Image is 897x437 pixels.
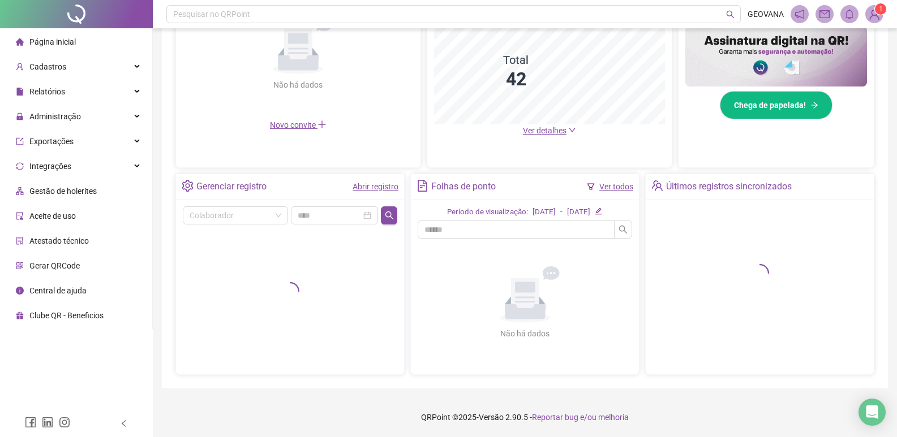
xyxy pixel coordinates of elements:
[568,126,576,134] span: down
[16,262,24,270] span: qrcode
[153,397,897,437] footer: QRPoint © 2025 - 2.90.5 -
[278,279,302,302] span: loading
[59,417,70,428] span: instagram
[532,413,629,422] span: Reportar bug e/ou melhoria
[431,177,496,196] div: Folhas de ponto
[16,162,24,170] span: sync
[246,79,350,91] div: Não há dados
[16,311,24,319] span: gift
[29,211,76,220] span: Aceite de uso
[16,287,24,295] span: info-circle
[417,180,428,192] span: file-text
[25,417,36,428] span: facebook
[29,87,65,96] span: Relatórios
[479,413,504,422] span: Versão
[29,187,97,196] span: Gestão de holerites
[353,182,398,191] a: Abrir registro
[844,9,855,19] span: bell
[523,126,566,135] span: Ver detalhes
[859,399,886,426] div: Open Intercom Messenger
[726,10,735,19] span: search
[29,311,104,320] span: Clube QR - Beneficios
[29,261,80,270] span: Gerar QRCode
[523,126,576,135] a: Ver detalhes down
[16,212,24,220] span: audit
[819,9,830,19] span: mail
[29,162,71,171] span: Integrações
[29,286,87,295] span: Central de ajuda
[16,113,24,120] span: lock
[599,182,633,191] a: Ver todos
[29,37,76,46] span: Página inicial
[16,88,24,96] span: file
[875,3,886,15] sup: Atualize o seu contato no menu Meus Dados
[619,225,628,234] span: search
[29,62,66,71] span: Cadastros
[560,206,563,218] div: -
[16,187,24,195] span: apartment
[16,38,24,46] span: home
[595,207,602,215] span: edit
[720,91,832,119] button: Chega de papelada!
[685,26,867,86] img: banner%2F02c71560-61a6-44d4-94b9-c8ab97240462.png
[810,101,818,109] span: arrow-right
[16,63,24,71] span: user-add
[795,9,805,19] span: notification
[473,327,577,340] div: Não há dados
[16,137,24,145] span: export
[29,236,89,245] span: Atestado técnico
[879,5,883,13] span: 1
[666,177,792,196] div: Últimos registros sincronizados
[196,177,267,196] div: Gerenciar registro
[42,417,53,428] span: linkedin
[866,6,883,23] img: 93960
[385,211,394,220] span: search
[587,183,595,191] span: filter
[270,120,327,129] span: Novo convite
[651,180,663,192] span: team
[567,206,590,218] div: [DATE]
[16,237,24,245] span: solution
[120,419,128,427] span: left
[734,99,806,111] span: Chega de papelada!
[182,180,194,192] span: setting
[29,112,81,121] span: Administração
[447,206,528,218] div: Período de visualização:
[748,261,771,284] span: loading
[748,8,784,20] span: GEOVANA
[317,120,327,129] span: plus
[533,206,556,218] div: [DATE]
[29,137,74,146] span: Exportações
